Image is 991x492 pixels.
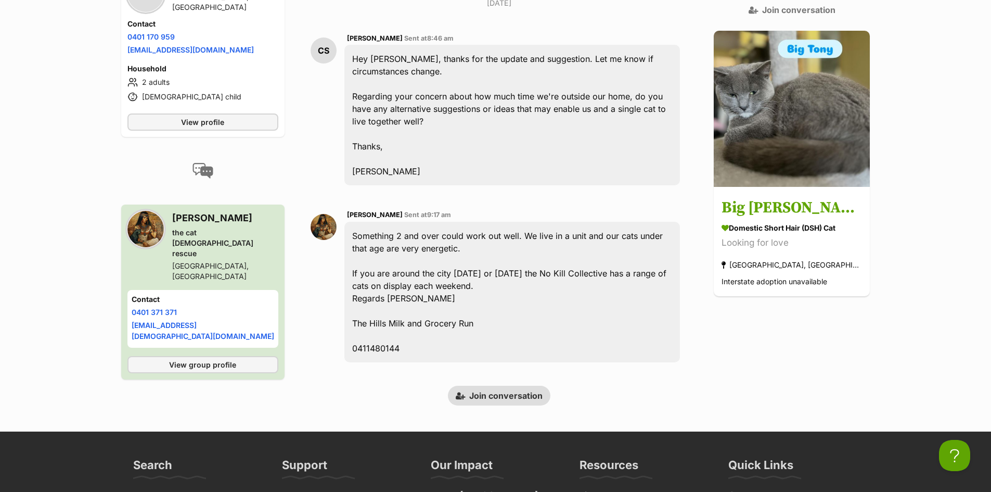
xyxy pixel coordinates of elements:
[127,91,278,103] li: [DEMOGRAPHIC_DATA] child
[172,228,278,259] div: the cat [DEMOGRAPHIC_DATA] rescue
[133,458,172,478] h3: Search
[172,211,278,225] h3: [PERSON_NAME]
[311,214,337,240] img: Nigel profile pic
[311,37,337,64] div: CS
[192,163,213,179] img: conversation-icon-4a6f8262b818ee0b60e3300018af0b2d0b884aa5de6e9bcb8d3d4eeb1a70a7c4.svg
[722,196,862,220] h3: Big [PERSON_NAME]
[172,261,278,282] div: [GEOGRAPHIC_DATA], [GEOGRAPHIC_DATA]
[127,113,278,131] a: View profile
[714,188,870,296] a: Big [PERSON_NAME] Domestic Short Hair (DSH) Cat Looking for love [GEOGRAPHIC_DATA], [GEOGRAPHIC_D...
[749,5,835,15] a: Join conversation
[132,308,177,317] a: 0401 371 371
[127,356,278,373] a: View group profile
[181,117,224,128] span: View profile
[127,64,278,74] h4: Household
[404,211,451,219] span: Sent at
[132,294,274,305] h4: Contact
[728,458,793,478] h3: Quick Links
[939,440,970,471] iframe: Help Scout Beacon - Open
[722,258,862,272] div: [GEOGRAPHIC_DATA], [GEOGRAPHIC_DATA]
[722,222,862,233] div: Domestic Short Hair (DSH) Cat
[344,222,680,362] div: Something 2 and over could work out well. We live in a unit and our cats under that age are very ...
[431,458,493,478] h3: Our Impact
[344,45,680,185] div: Hey [PERSON_NAME], thanks for the update and suggestion. Let me know if circumstances change. Reg...
[169,359,236,370] span: View group profile
[448,386,550,406] a: Join conversation
[282,458,327,478] h3: Support
[127,45,254,54] a: [EMAIL_ADDRESS][DOMAIN_NAME]
[404,34,454,42] span: Sent at
[127,32,175,41] a: 0401 170 959
[132,321,274,340] a: [EMAIL_ADDRESS][DEMOGRAPHIC_DATA][DOMAIN_NAME]
[722,236,862,250] div: Looking for love
[722,277,827,286] span: Interstate adoption unavailable
[427,34,454,42] span: 8:46 am
[347,34,403,42] span: [PERSON_NAME]
[127,19,278,29] h4: Contact
[580,458,638,478] h3: Resources
[714,30,870,186] img: Big Tony
[427,211,451,219] span: 9:17 am
[347,211,403,219] span: [PERSON_NAME]
[127,76,278,89] li: 2 adults
[127,211,164,247] img: the cat lady rescue profile pic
